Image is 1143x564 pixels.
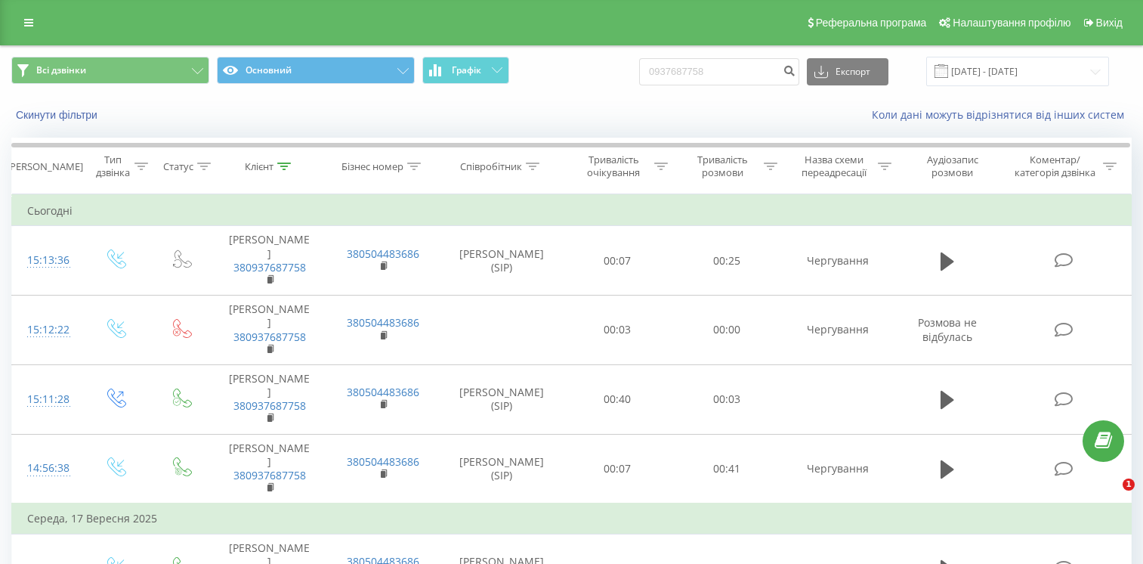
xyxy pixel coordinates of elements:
td: 00:07 [563,434,672,504]
td: 00:40 [563,364,672,434]
td: Середа, 17 Вересня 2025 [12,504,1132,534]
td: 00:03 [563,296,672,365]
iframe: Intercom live chat [1092,479,1128,515]
a: 380504483686 [347,315,419,330]
td: [PERSON_NAME] [213,434,326,504]
td: 00:25 [672,226,781,296]
div: 14:56:38 [27,454,66,483]
span: 1 [1123,479,1135,491]
button: Основний [217,57,415,84]
div: 15:13:36 [27,246,66,275]
td: [PERSON_NAME] (SIP) [440,434,563,504]
div: [PERSON_NAME] [7,160,83,173]
div: Статус [163,160,193,173]
input: Пошук за номером [639,58,799,85]
span: Розмова не відбулась [918,315,977,343]
div: Тип дзвінка [95,153,131,179]
span: Реферальна програма [816,17,927,29]
a: 380504483686 [347,385,419,399]
a: 380937687758 [233,260,306,274]
td: [PERSON_NAME] (SIP) [440,364,563,434]
div: Коментар/категорія дзвінка [1011,153,1099,179]
button: Графік [422,57,509,84]
button: Скинути фільтри [11,108,105,122]
td: Чергування [781,296,894,365]
span: Всі дзвінки [36,64,86,76]
button: Всі дзвінки [11,57,209,84]
td: [PERSON_NAME] [213,364,326,434]
a: 380504483686 [347,454,419,469]
td: 00:03 [672,364,781,434]
div: Аудіозапис розмови [909,153,996,179]
div: 15:12:22 [27,315,66,345]
div: Тривалість очікування [576,153,651,179]
td: Чергування [781,226,894,296]
div: Бізнес номер [341,160,403,173]
td: [PERSON_NAME] [213,226,326,296]
div: Назва схеми переадресації [795,153,874,179]
span: Графік [452,65,481,76]
div: Співробітник [460,160,522,173]
span: Налаштування профілю [953,17,1070,29]
a: 380937687758 [233,398,306,413]
a: 380937687758 [233,330,306,344]
td: 00:41 [672,434,781,504]
a: 380504483686 [347,246,419,261]
button: Експорт [807,58,888,85]
span: Вихід [1096,17,1123,29]
td: Сьогодні [12,196,1132,226]
div: Клієнт [245,160,273,173]
div: 15:11:28 [27,385,66,414]
a: 380937687758 [233,468,306,482]
a: Коли дані можуть відрізнятися вiд інших систем [872,107,1132,122]
td: [PERSON_NAME] [213,296,326,365]
div: Тривалість розмови [685,153,760,179]
td: [PERSON_NAME] (SIP) [440,226,563,296]
td: Чергування [781,434,894,504]
td: 00:07 [563,226,672,296]
td: 00:00 [672,296,781,365]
